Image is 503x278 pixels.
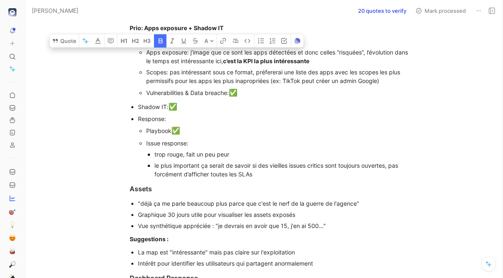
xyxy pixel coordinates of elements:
[9,208,16,215] img: 🎯
[138,114,415,123] div: Response:
[9,221,16,228] img: 💡
[9,248,16,254] img: 🥁
[9,261,16,268] img: 🔎
[354,5,410,17] button: 20 quotes to verify
[202,34,216,48] button: A
[7,219,18,230] a: 💡
[130,235,168,242] strong: Suggestions :
[154,150,415,159] div: trop rouge, fait un peu peur
[146,68,415,85] div: Scopes: pas intéressant sous ce format, préfererai une liste des apps avec les scopes les plus pe...
[7,7,18,18] button: elba
[130,24,223,31] strong: Prio: Apps exposure + Shadow IT
[9,235,16,241] img: 😍
[32,6,78,16] span: [PERSON_NAME]
[8,8,17,17] img: elba
[223,57,309,64] strong: c’est la KPI la plus intéressante
[146,139,415,147] div: Issue response:
[138,102,415,112] div: Shadow IT:
[50,34,79,48] button: Quote
[146,126,415,136] div: Playbook
[138,259,415,268] div: Intérêt pour identifier les utilisateurs qui partagent anormalement
[138,210,415,219] div: Graphique 30 jours utile pour visualiser les assets exposés
[7,245,18,257] a: 🥁
[130,184,415,194] div: Assets
[146,88,415,98] div: Vulnerabilities & Data breache:
[7,206,18,217] a: 🎯
[168,102,177,111] span: ✅
[138,199,415,208] div: "déjà ça me parle beaucoup plus parce que c'est le nerf de la guerre de l'agence"
[171,126,180,135] span: ✅
[7,232,18,244] a: 😍
[7,259,18,270] a: 🔎
[154,161,415,178] div: le plus important ça serait de savoir si des vieilles issues critics sont toujours ouvertes, pas ...
[229,88,237,97] span: ✅
[412,5,470,17] button: Mark processed
[138,248,415,257] div: La map est "intéressante" mais pas claire sur l'exploitation
[138,221,415,230] div: Vue synthétique appréciée : "je devrais en avoir que 15, j'en ai 500…"
[146,48,415,65] div: Apps exposure: j’image que ce sont les apps détectées et donc celles “risquées”, l’évolution dans...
